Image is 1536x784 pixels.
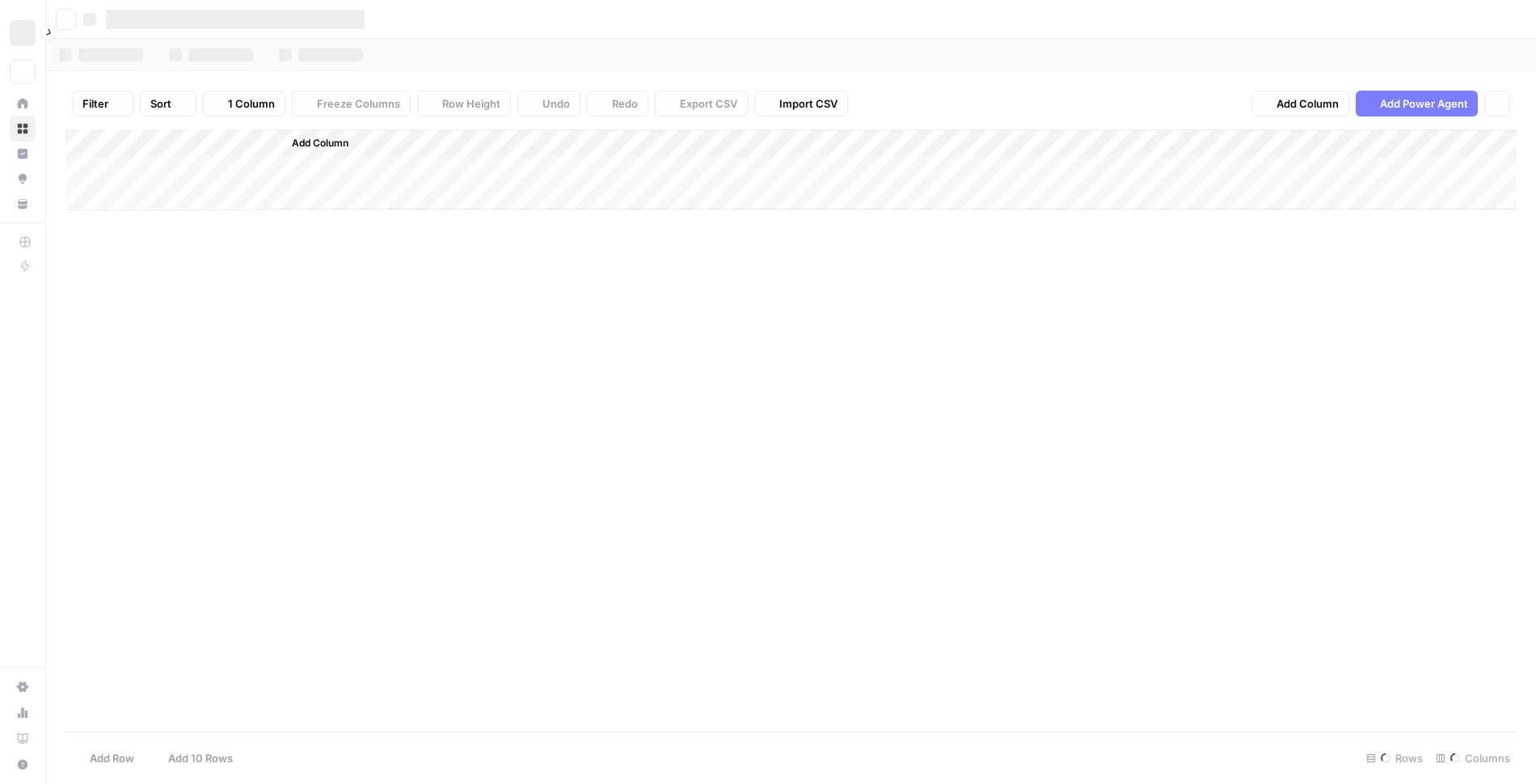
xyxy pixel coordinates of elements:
span: Row Height [442,95,500,112]
a: Opportunities [10,166,36,192]
a: Browse [10,116,36,142]
div: Columns [1429,745,1517,771]
a: Home [10,91,36,117]
span: Import CSV [779,95,838,112]
a: Learning Hub [10,726,36,752]
a: Your Data [10,191,36,217]
span: Redo [612,95,638,112]
span: Add Column [292,136,348,150]
button: Export CSV [655,91,748,117]
span: Sort [150,95,171,112]
span: Undo [542,95,570,112]
a: Insights [10,141,36,167]
button: Add Column [1251,91,1349,117]
button: Add Column [271,133,355,154]
button: Undo [517,91,580,117]
div: Rows [1360,745,1429,771]
a: Settings [10,674,36,700]
button: 1 Column [203,91,285,117]
span: Add Column [1276,95,1339,112]
button: Add 10 Rows [144,745,243,771]
span: Export CSV [680,95,737,112]
button: Help + Support [10,752,36,778]
span: Add Row [90,750,134,766]
button: Row Height [417,91,511,117]
span: Filter [82,95,108,112]
span: Freeze Columns [317,95,400,112]
button: Filter [72,91,133,117]
button: Redo [587,91,648,117]
button: Sort [140,91,196,117]
button: Freeze Columns [292,91,411,117]
button: Import CSV [754,91,848,117]
button: Add Power Agent [1356,91,1478,117]
span: Add 10 Rows [168,750,233,766]
a: Usage [10,700,36,726]
span: Add Power Agent [1380,95,1468,112]
button: Add Row [65,745,144,771]
span: 1 Column [228,95,275,112]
